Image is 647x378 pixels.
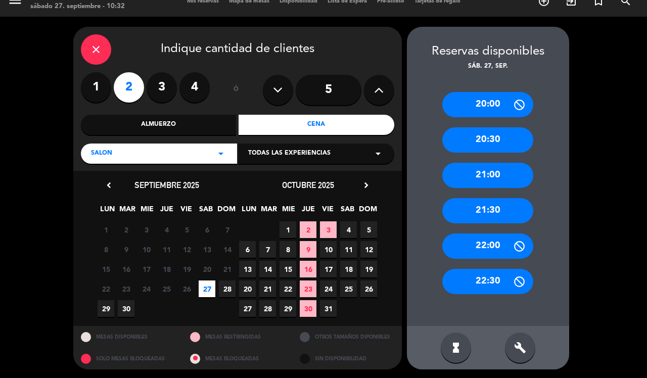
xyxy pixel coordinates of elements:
i: hourglass_full [450,342,462,354]
span: SAB [198,203,214,220]
div: 20:30 [442,127,533,153]
div: sábado 27. septiembre - 10:32 [30,2,125,12]
span: 28 [259,300,276,317]
span: 5 [360,221,377,238]
span: 6 [239,241,256,258]
span: 11 [158,241,175,258]
span: 27 [239,300,256,317]
span: 15 [280,261,296,277]
i: build [514,342,526,354]
div: 21:30 [442,198,533,223]
span: 8 [280,241,296,258]
label: 3 [147,72,177,103]
span: 1 [98,221,114,238]
span: 25 [340,280,357,297]
span: MIE [280,203,297,220]
span: Todas las experiencias [248,149,331,159]
span: MAR [260,203,277,220]
span: 28 [219,280,236,297]
span: 18 [158,261,175,277]
span: 5 [178,221,195,238]
span: 7 [259,241,276,258]
div: Cena [239,115,394,135]
div: SOLO MESAS BLOQUEADAS [73,348,183,369]
span: 26 [178,280,195,297]
span: 2 [300,221,316,238]
span: VIE [178,203,195,220]
div: 20:00 [442,92,533,117]
i: arrow_drop_down [372,148,384,160]
span: 25 [158,280,175,297]
div: MESAS BLOQUEADAS [182,348,292,369]
span: DOM [359,203,376,220]
span: 3 [320,221,337,238]
span: 13 [199,241,215,258]
span: 23 [300,280,316,297]
div: 22:00 [442,233,533,259]
span: 30 [300,300,316,317]
span: 13 [239,261,256,277]
span: LUN [99,203,116,220]
label: 1 [81,72,111,103]
span: 19 [178,261,195,277]
i: chevron_right [361,180,372,191]
span: 10 [138,241,155,258]
span: 30 [118,300,134,317]
span: 26 [360,280,377,297]
div: 22:30 [442,269,533,294]
span: SAB [339,203,356,220]
span: 1 [280,221,296,238]
span: MIE [138,203,155,220]
i: close [90,43,102,56]
span: JUE [158,203,175,220]
span: 8 [98,241,114,258]
span: LUN [241,203,257,220]
span: 16 [118,261,134,277]
span: 27 [199,280,215,297]
span: 15 [98,261,114,277]
div: Reservas disponibles [407,42,569,62]
span: 29 [280,300,296,317]
div: MESAS DISPONIBLES [73,326,183,348]
i: chevron_left [104,180,114,191]
label: 4 [179,72,210,103]
span: 12 [178,241,195,258]
span: 24 [138,280,155,297]
span: 21 [259,280,276,297]
span: 20 [199,261,215,277]
span: 6 [199,221,215,238]
span: 9 [300,241,316,258]
span: 29 [98,300,114,317]
span: 10 [320,241,337,258]
span: 22 [280,280,296,297]
span: SALON [91,149,112,159]
div: sáb. 27, sep. [407,62,569,72]
span: 17 [320,261,337,277]
span: 18 [340,261,357,277]
span: 11 [340,241,357,258]
div: ó [220,72,253,108]
div: Indique cantidad de clientes [81,34,394,65]
span: octubre 2025 [282,180,334,190]
span: VIE [319,203,336,220]
span: 19 [360,261,377,277]
span: 4 [158,221,175,238]
div: SIN DISPONIBILIDAD [292,348,402,369]
span: DOM [217,203,234,220]
span: 7 [219,221,236,238]
span: 12 [360,241,377,258]
div: 21:00 [442,163,533,188]
span: septiembre 2025 [134,180,199,190]
span: 22 [98,280,114,297]
span: 21 [219,261,236,277]
span: 31 [320,300,337,317]
span: 16 [300,261,316,277]
i: arrow_drop_down [215,148,227,160]
span: 3 [138,221,155,238]
span: 20 [239,280,256,297]
span: JUE [300,203,316,220]
div: Almuerzo [81,115,237,135]
span: 2 [118,221,134,238]
span: 4 [340,221,357,238]
span: MAR [119,203,135,220]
